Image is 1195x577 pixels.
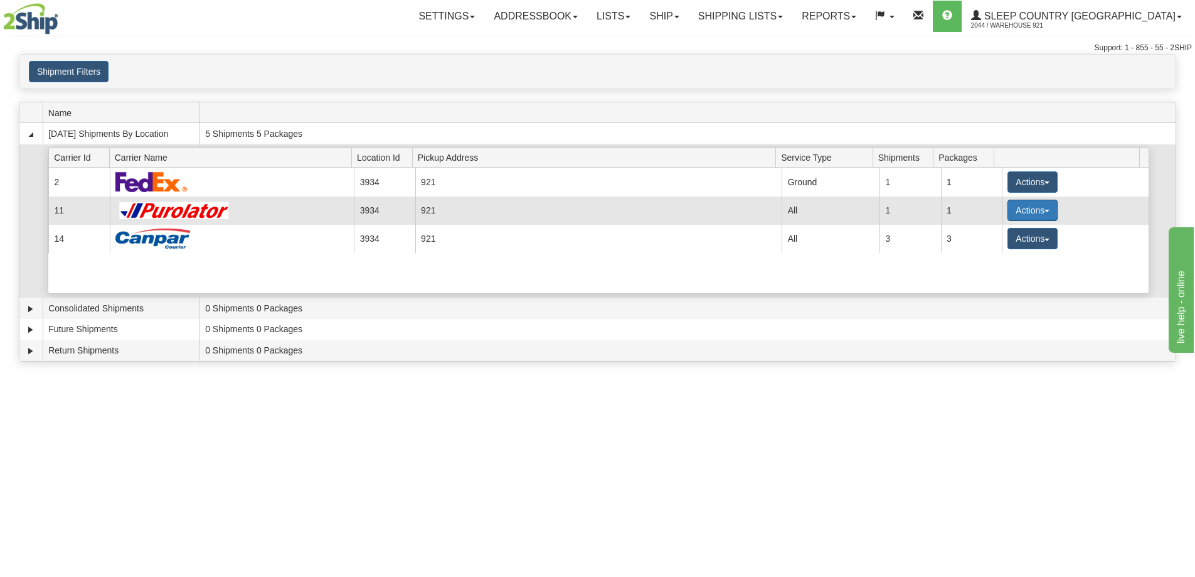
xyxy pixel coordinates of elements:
[782,225,879,253] td: All
[354,168,415,196] td: 3934
[971,19,1065,32] span: 2044 / Warehouse 921
[48,225,109,253] td: 14
[29,61,109,82] button: Shipment Filters
[354,225,415,253] td: 3934
[24,323,37,336] a: Expand
[3,3,58,35] img: logo2044.jpg
[24,345,37,357] a: Expand
[938,148,994,167] span: Packages
[54,148,109,167] span: Carrier Id
[199,340,1176,361] td: 0 Shipments 0 Packages
[1166,224,1194,352] iframe: chat widget
[879,225,940,253] td: 3
[415,168,782,196] td: 921
[48,168,109,196] td: 2
[115,229,191,249] img: Canpar
[1007,171,1058,193] button: Actions
[781,148,873,167] span: Service Type
[43,123,199,144] td: [DATE] Shipments By Location
[962,1,1191,32] a: Sleep Country [GEOGRAPHIC_DATA] 2044 / Warehouse 921
[782,168,879,196] td: Ground
[199,123,1176,144] td: 5 Shipments 5 Packages
[24,128,37,141] a: Collapse
[415,197,782,225] td: 921
[981,11,1176,21] span: Sleep Country [GEOGRAPHIC_DATA]
[199,298,1176,319] td: 0 Shipments 0 Packages
[418,148,776,167] span: Pickup Address
[357,148,412,167] span: Location Id
[941,168,1002,196] td: 1
[43,319,199,340] td: Future Shipments
[1007,200,1058,221] button: Actions
[484,1,587,32] a: Addressbook
[115,148,352,167] span: Carrier Name
[640,1,688,32] a: Ship
[48,197,109,225] td: 11
[43,298,199,319] td: Consolidated Shipments
[415,225,782,253] td: 921
[3,43,1192,53] div: Support: 1 - 855 - 55 - 2SHIP
[792,1,866,32] a: Reports
[689,1,792,32] a: Shipping lists
[409,1,484,32] a: Settings
[587,1,640,32] a: Lists
[879,168,940,196] td: 1
[199,319,1176,340] td: 0 Shipments 0 Packages
[48,103,199,122] span: Name
[878,148,933,167] span: Shipments
[115,171,188,192] img: FedEx Express®
[43,340,199,361] td: Return Shipments
[354,197,415,225] td: 3934
[941,197,1002,225] td: 1
[879,197,940,225] td: 1
[941,225,1002,253] td: 3
[782,197,879,225] td: All
[9,8,116,23] div: live help - online
[24,303,37,315] a: Expand
[115,202,234,219] img: Purolator
[1007,228,1058,249] button: Actions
